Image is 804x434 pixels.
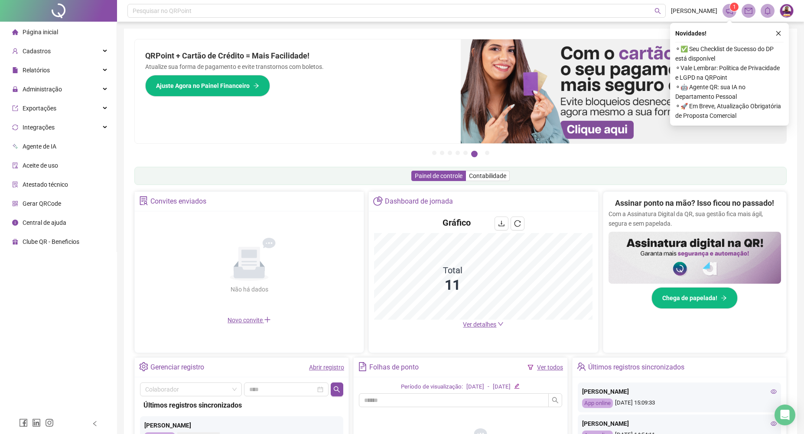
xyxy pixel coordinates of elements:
[463,321,496,328] span: Ver detalhes
[23,181,68,188] span: Atestado técnico
[726,7,733,15] span: notification
[23,162,58,169] span: Aceite de uso
[582,398,613,408] div: App online
[488,382,489,392] div: -
[498,220,505,227] span: download
[514,220,521,227] span: reload
[771,389,777,395] span: eye
[139,362,148,371] span: setting
[12,86,18,92] span: lock
[448,151,452,155] button: 3
[32,418,41,427] span: linkedin
[358,362,367,371] span: file-text
[145,75,270,97] button: Ajuste Agora no Painel Financeiro
[582,387,777,396] div: [PERSON_NAME]
[485,151,489,155] button: 7
[675,44,784,63] span: ⚬ ✅ Seu Checklist de Sucesso do DP está disponível
[651,287,738,309] button: Chega de papelada!
[675,82,784,101] span: ⚬ 🤖 Agente QR: sua IA no Departamento Pessoal
[139,196,148,205] span: solution
[12,29,18,35] span: home
[662,293,717,303] span: Chega de papelada!
[12,239,18,245] span: gift
[456,151,460,155] button: 4
[12,162,18,168] span: audit
[150,194,206,209] div: Convites enviados
[19,418,28,427] span: facebook
[23,200,61,207] span: Gerar QRCode
[552,397,559,404] span: search
[463,321,504,328] a: Ver detalhes down
[582,419,777,428] div: [PERSON_NAME]
[23,86,62,93] span: Administração
[12,105,18,111] span: export
[745,7,752,15] span: mail
[23,219,66,226] span: Central de ajuda
[461,39,787,143] img: banner%2F75947b42-3b94-469c-a360-407c2d3115d7.png
[780,4,793,17] img: 52992
[253,83,259,89] span: arrow-right
[228,317,271,324] span: Novo convite
[23,143,56,150] span: Agente de IA
[23,105,56,112] span: Exportações
[385,194,453,209] div: Dashboard de jornada
[432,151,436,155] button: 1
[145,62,450,71] p: Atualize sua forma de pagamento e evite transtornos com boletos.
[12,124,18,130] span: sync
[609,232,781,284] img: banner%2F02c71560-61a6-44d4-94b9-c8ab97240462.png
[577,362,586,371] span: team
[775,30,781,36] span: close
[582,398,777,408] div: [DATE] 15:09:33
[675,29,706,38] span: Novidades !
[401,382,463,392] div: Período de visualização:
[733,4,736,10] span: 1
[514,383,520,389] span: edit
[771,421,777,427] span: eye
[373,196,382,205] span: pie-chart
[466,382,484,392] div: [DATE]
[588,360,684,375] div: Últimos registros sincronizados
[730,3,739,11] sup: 1
[23,48,51,55] span: Cadastros
[209,285,289,294] div: Não há dados
[12,181,18,188] span: solution
[675,63,784,82] span: ⚬ Vale Lembrar: Política de Privacidade e LGPD na QRPoint
[527,364,534,370] span: filter
[12,67,18,73] span: file
[440,151,444,155] button: 2
[144,421,339,430] div: [PERSON_NAME]
[23,238,79,245] span: Clube QR - Beneficios
[150,360,204,375] div: Gerenciar registro
[309,364,344,371] a: Abrir registro
[471,151,478,157] button: 6
[12,201,18,207] span: qrcode
[537,364,563,371] a: Ver todos
[12,220,18,226] span: info-circle
[469,172,506,179] span: Contabilidade
[23,67,50,74] span: Relatórios
[415,172,462,179] span: Painel de controle
[143,400,340,411] div: Últimos registros sincronizados
[92,421,98,427] span: left
[145,50,450,62] h2: QRPoint + Cartão de Crédito = Mais Facilidade!
[775,405,795,425] div: Open Intercom Messenger
[721,295,727,301] span: arrow-right
[764,7,771,15] span: bell
[463,151,468,155] button: 5
[609,209,781,228] p: Com a Assinatura Digital da QR, sua gestão fica mais ágil, segura e sem papelada.
[12,48,18,54] span: user-add
[615,197,774,209] h2: Assinar ponto na mão? Isso ficou no passado!
[23,124,55,131] span: Integrações
[45,418,54,427] span: instagram
[671,6,717,16] span: [PERSON_NAME]
[264,316,271,323] span: plus
[369,360,419,375] div: Folhas de ponto
[498,321,504,327] span: down
[493,382,511,392] div: [DATE]
[654,8,661,14] span: search
[156,81,250,91] span: Ajuste Agora no Painel Financeiro
[675,101,784,120] span: ⚬ 🚀 Em Breve, Atualização Obrigatória de Proposta Comercial
[333,386,340,393] span: search
[23,29,58,36] span: Página inicial
[443,217,471,229] h4: Gráfico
